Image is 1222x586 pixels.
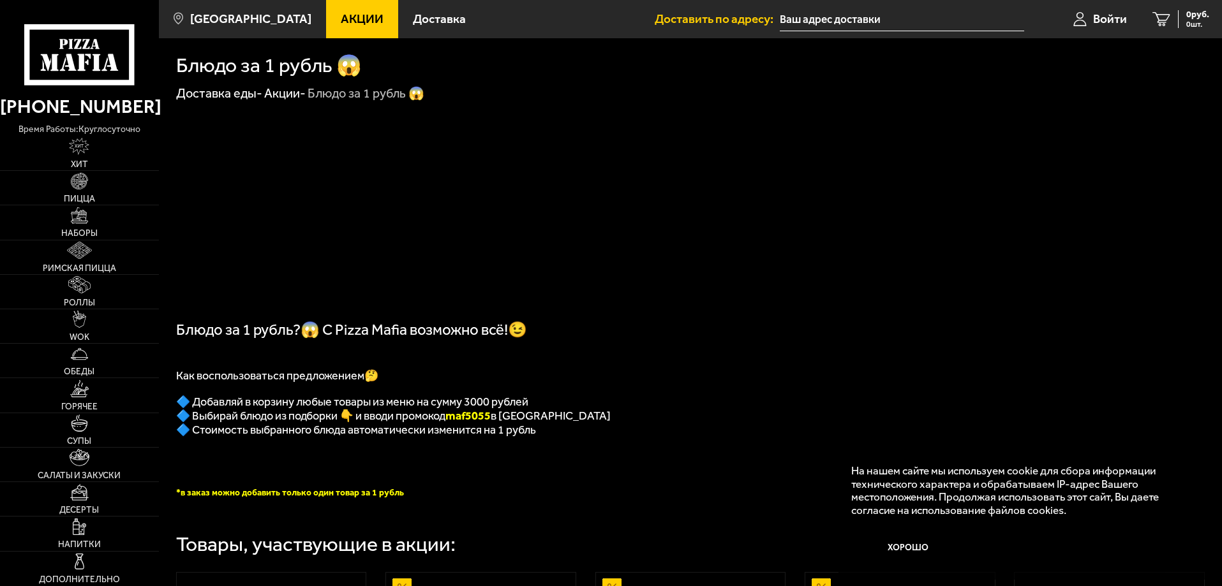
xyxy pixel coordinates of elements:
span: Роллы [64,298,95,307]
span: 0 шт. [1186,20,1209,28]
span: Римская пицца [43,264,116,273]
span: 🔷 Добавляй в корзину любые товары из меню на сумму 3000 рублей [176,395,528,409]
p: На нашем сайте мы используем cookie для сбора информации технического характера и обрабатываем IP... [851,464,1185,517]
a: Доставка еды- [176,85,262,101]
span: 🔷 Стоимость выбранного блюда автоматически изменится на 1 рубль [176,423,536,437]
div: Блюдо за 1 рубль 😱 [308,85,424,102]
span: Обеды [64,367,94,376]
span: Дополнительно [39,575,120,584]
input: Ваш адрес доставки [780,8,1024,31]
h1: Блюдо за 1 рубль 😱 [176,55,362,76]
span: Акции [341,13,384,25]
span: [GEOGRAPHIC_DATA] [190,13,311,25]
button: Хорошо [851,529,966,568]
b: maf5055 [445,409,491,423]
div: Товары, участвующие в акции: [176,534,456,555]
span: 🔷 Выбирай блюдо из подборки 👇 и вводи промокод в [GEOGRAPHIC_DATA] [176,409,611,423]
span: Горячее [61,402,98,411]
span: Пицца [64,194,95,203]
span: WOK [70,333,89,342]
span: Напитки [58,540,101,549]
span: Супы [67,437,91,446]
span: Хит [71,160,88,169]
span: Войти [1093,13,1127,25]
a: Акции- [264,85,306,101]
span: Доставить по адресу: [655,13,780,25]
b: *в заказ можно добавить только один товар за 1 рубль [176,487,404,498]
span: Как воспользоваться предложением🤔 [176,369,378,383]
span: С Pizza Mafia возможно всё!😉 [322,321,527,339]
span: Наборы [61,229,98,238]
span: Доставка [413,13,466,25]
span: Салаты и закуски [38,471,121,480]
span: 0 руб. [1186,10,1209,19]
span: Десерты [59,506,99,515]
span: Блюдо за 1 рубль?😱 [176,321,322,339]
